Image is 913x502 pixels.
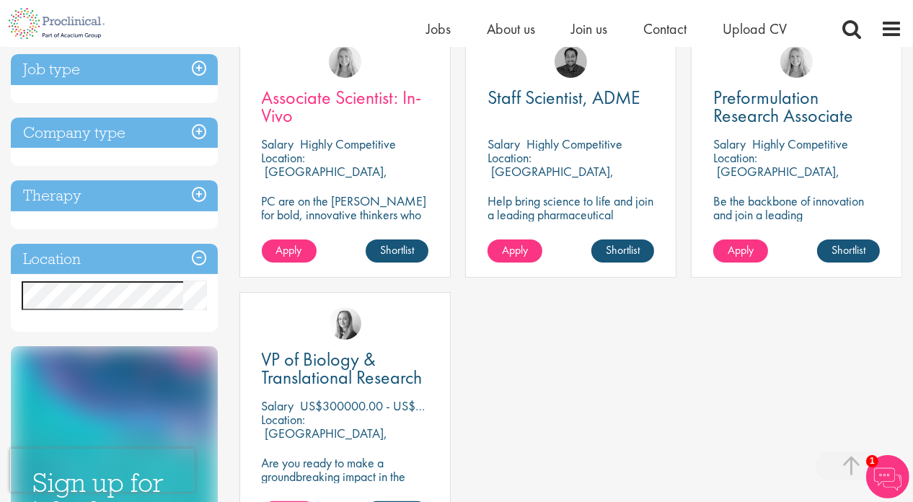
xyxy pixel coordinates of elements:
[488,89,654,107] a: Staff Scientist, ADME
[555,45,587,78] img: Mike Raletz
[11,54,218,85] h3: Job type
[262,163,388,193] p: [GEOGRAPHIC_DATA], [GEOGRAPHIC_DATA]
[728,242,754,257] span: Apply
[329,307,361,340] img: Sofia Amark
[866,455,909,498] img: Chatbot
[262,136,294,152] span: Salary
[262,194,428,263] p: PC are on the [PERSON_NAME] for bold, innovative thinkers who are ready to help push the boundari...
[713,136,746,152] span: Salary
[11,118,218,149] h3: Company type
[713,149,757,166] span: Location:
[713,89,880,125] a: Preformulation Research Associate
[262,239,317,263] a: Apply
[262,351,428,387] a: VP of Biology & Translational Research
[329,45,361,78] img: Shannon Briggs
[262,425,388,455] p: [GEOGRAPHIC_DATA], [GEOGRAPHIC_DATA]
[10,449,195,492] iframe: reCAPTCHA
[526,136,622,152] p: Highly Competitive
[780,45,813,78] img: Shannon Briggs
[723,19,787,38] a: Upload CV
[713,194,880,263] p: Be the backbone of innovation and join a leading pharmaceutical company to help keep life-changin...
[713,163,839,193] p: [GEOGRAPHIC_DATA], [GEOGRAPHIC_DATA]
[591,239,654,263] a: Shortlist
[262,89,428,125] a: Associate Scientist: In-Vivo
[366,239,428,263] a: Shortlist
[488,136,520,152] span: Salary
[488,149,532,166] span: Location:
[262,411,306,428] span: Location:
[643,19,687,38] a: Contact
[488,239,542,263] a: Apply
[487,19,535,38] a: About us
[262,85,422,128] span: Associate Scientist: In-Vivo
[817,239,880,263] a: Shortlist
[262,347,423,389] span: VP of Biology & Translational Research
[301,397,531,414] p: US$300000.00 - US$350000.00 per annum
[502,242,528,257] span: Apply
[11,244,218,275] h3: Location
[276,242,302,257] span: Apply
[571,19,607,38] a: Join us
[713,239,768,263] a: Apply
[11,180,218,211] h3: Therapy
[301,136,397,152] p: Highly Competitive
[713,85,853,128] span: Preformulation Research Associate
[488,163,614,193] p: [GEOGRAPHIC_DATA], [GEOGRAPHIC_DATA]
[262,149,306,166] span: Location:
[488,85,640,110] span: Staff Scientist, ADME
[488,194,654,263] p: Help bring science to life and join a leading pharmaceutical company to play a key role in delive...
[262,397,294,414] span: Salary
[866,455,878,467] span: 1
[752,136,848,152] p: Highly Competitive
[426,19,451,38] a: Jobs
